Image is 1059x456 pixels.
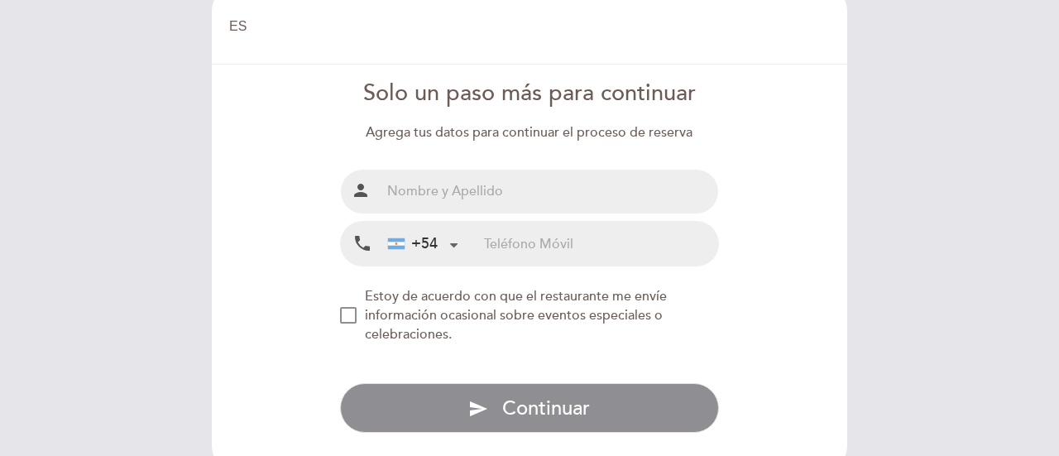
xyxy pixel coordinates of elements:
span: Continuar [502,396,590,420]
i: send [468,399,488,419]
span: Estoy de acuerdo con que el restaurante me envíe información ocasional sobre eventos especiales o... [365,288,667,343]
md-checkbox: NEW_MODAL_AGREE_RESTAURANT_SEND_OCCASIONAL_INFO [340,287,720,344]
input: Nombre y Apellido [381,170,719,214]
div: Argentina: +54 [381,223,464,265]
i: person [351,180,371,200]
div: Agrega tus datos para continuar el proceso de reserva [340,123,720,142]
div: +54 [388,233,438,255]
div: Solo un paso más para continuar [340,78,720,110]
input: Teléfono Móvil [484,222,718,266]
i: local_phone [352,233,372,254]
button: send Continuar [340,383,720,433]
